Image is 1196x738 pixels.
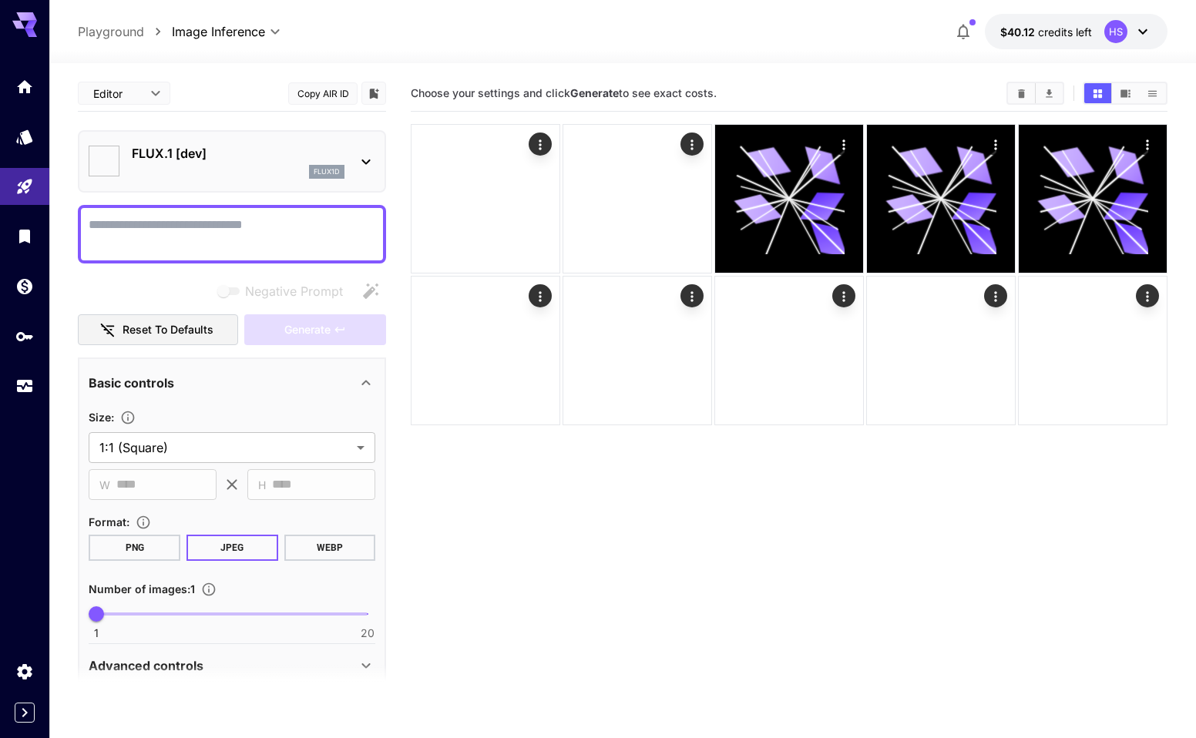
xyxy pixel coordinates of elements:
[284,535,376,561] button: WEBP
[89,647,375,684] div: Advanced controls
[1084,83,1111,103] button: Show images in grid view
[89,364,375,401] div: Basic controls
[89,411,114,424] span: Size :
[89,138,375,185] div: FLUX.1 [dev]flux1d
[1136,133,1159,156] div: Actions
[411,86,717,99] span: Choose your settings and click to see exact costs.
[15,377,34,396] div: Usage
[1036,83,1063,103] button: Download All
[15,703,35,723] button: Expand sidebar
[832,133,855,156] div: Actions
[89,656,203,675] p: Advanced controls
[288,82,358,105] button: Copy AIR ID
[1136,284,1159,307] div: Actions
[984,133,1007,156] div: Actions
[314,166,340,177] p: flux1d
[1006,82,1064,105] div: Clear ImagesDownload All
[15,177,34,196] div: Playground
[1000,24,1092,40] div: $40.11535
[186,535,278,561] button: JPEG
[832,284,855,307] div: Actions
[78,22,172,41] nav: breadcrumb
[984,284,1007,307] div: Actions
[1139,83,1166,103] button: Show images in list view
[1104,20,1127,43] div: HS
[99,476,110,494] span: W
[89,535,180,561] button: PNG
[258,476,266,494] span: H
[15,77,34,96] div: Home
[89,582,195,595] span: Number of images : 1
[15,226,34,246] div: Library
[89,515,129,528] span: Format :
[1083,82,1167,105] div: Show images in grid viewShow images in video viewShow images in list view
[985,14,1167,49] button: $40.11535HS
[361,626,375,641] span: 20
[78,314,238,346] button: Reset to defaults
[93,86,141,102] span: Editor
[89,374,174,392] p: Basic controls
[1112,83,1139,103] button: Show images in video view
[1038,25,1092,39] span: credits left
[680,133,704,156] div: Actions
[195,582,223,597] button: Specify how many images to generate in a single request. Each image generation will be charged se...
[367,84,381,102] button: Add to library
[529,284,552,307] div: Actions
[172,22,265,41] span: Image Inference
[1008,83,1035,103] button: Clear Images
[78,22,144,41] a: Playground
[1000,25,1038,39] span: $40.12
[132,144,344,163] p: FLUX.1 [dev]
[570,86,619,99] b: Generate
[15,277,34,296] div: Wallet
[15,127,34,146] div: Models
[529,133,552,156] div: Actions
[15,327,34,346] div: API Keys
[99,438,351,457] span: 1:1 (Square)
[15,662,34,681] div: Settings
[94,626,99,641] span: 1
[114,410,142,425] button: Adjust the dimensions of the generated image by specifying its width and height in pixels, or sel...
[129,515,157,530] button: Choose the file format for the output image.
[680,284,704,307] div: Actions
